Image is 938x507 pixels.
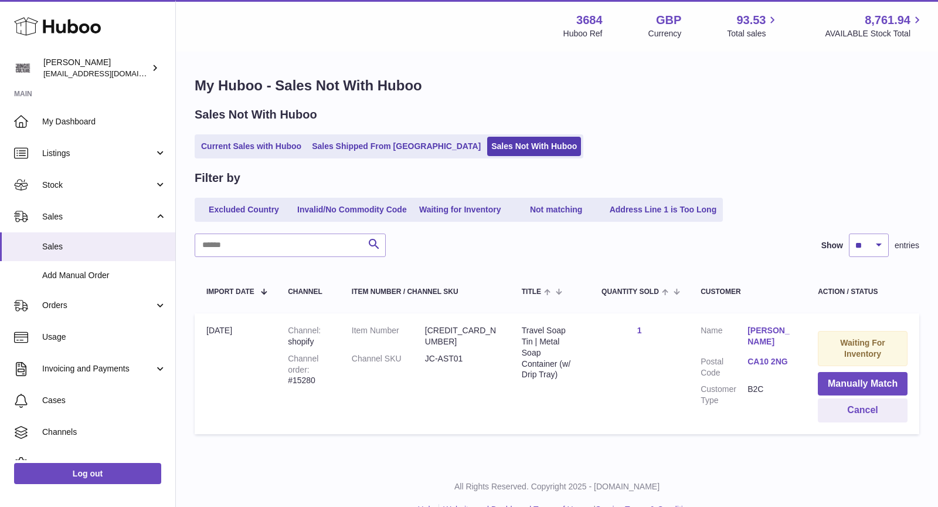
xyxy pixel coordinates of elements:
[487,137,581,156] a: Sales Not With Huboo
[727,12,779,39] a: 93.53 Total sales
[195,170,240,186] h2: Filter by
[42,148,154,159] span: Listings
[701,288,794,296] div: Customer
[747,325,794,347] a: [PERSON_NAME]
[197,200,291,219] a: Excluded Country
[648,28,682,39] div: Currency
[352,288,498,296] div: Item Number / Channel SKU
[601,288,659,296] span: Quantity Sold
[195,107,317,123] h2: Sales Not With Huboo
[637,326,642,335] a: 1
[42,300,154,311] span: Orders
[42,363,154,374] span: Invoicing and Payments
[43,57,149,79] div: [PERSON_NAME]
[195,313,276,434] td: [DATE]
[825,12,924,39] a: 8,761.94 AVAILABLE Stock Total
[42,116,166,127] span: My Dashboard
[185,481,929,492] p: All Rights Reserved. Copyright 2025 - [DOMAIN_NAME]
[606,200,721,219] a: Address Line 1 is Too Long
[288,354,318,374] strong: Channel order
[288,325,328,347] div: shopify
[352,353,425,364] dt: Channel SKU
[656,12,681,28] strong: GBP
[42,427,166,438] span: Channels
[42,332,166,343] span: Usage
[825,28,924,39] span: AVAILABLE Stock Total
[522,325,578,380] div: Travel Soap Tin | Metal Soap Container (w/ Drip Tray)
[522,288,541,296] span: Title
[195,76,919,95] h1: My Huboo - Sales Not With Huboo
[865,12,910,28] span: 8,761.94
[42,241,166,252] span: Sales
[293,200,411,219] a: Invalid/No Commodity Code
[42,211,154,222] span: Sales
[206,288,254,296] span: Import date
[747,356,794,367] a: CA10 2NG
[818,398,908,422] button: Cancel
[818,288,908,296] div: Action / Status
[701,325,747,350] dt: Name
[43,69,172,78] span: [EMAIL_ADDRESS][DOMAIN_NAME]
[308,137,485,156] a: Sales Shipped From [GEOGRAPHIC_DATA]
[736,12,766,28] span: 93.53
[425,325,498,347] dd: [CREDIT_CARD_NUMBER]
[747,384,794,406] dd: B2C
[840,338,885,359] strong: Waiting For Inventory
[701,356,747,378] dt: Postal Code
[42,395,166,406] span: Cases
[727,28,779,39] span: Total sales
[42,180,154,191] span: Stock
[14,463,161,484] a: Log out
[42,270,166,281] span: Add Manual Order
[288,326,321,335] strong: Channel
[701,384,747,406] dt: Customer Type
[509,200,603,219] a: Not matching
[288,353,328,387] div: #15280
[563,28,603,39] div: Huboo Ref
[425,353,498,364] dd: JC-AST01
[895,240,919,251] span: entries
[14,59,32,77] img: theinternationalventure@gmail.com
[413,200,507,219] a: Waiting for Inventory
[352,325,425,347] dt: Item Number
[197,137,305,156] a: Current Sales with Huboo
[818,372,908,396] button: Manually Match
[821,240,843,251] label: Show
[288,288,328,296] div: Channel
[42,458,166,469] span: Settings
[576,12,603,28] strong: 3684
